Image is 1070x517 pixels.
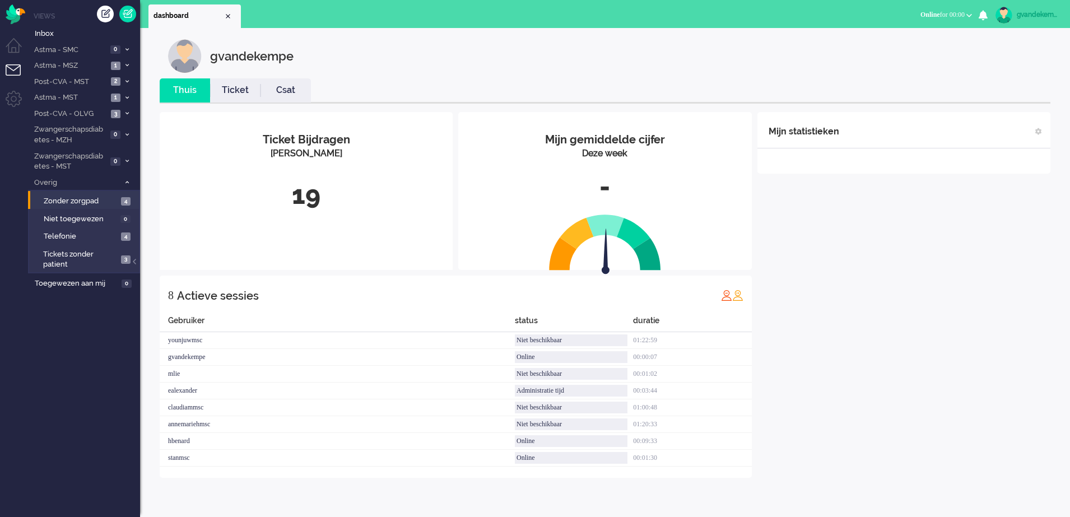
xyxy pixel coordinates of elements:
div: Online [515,435,627,447]
div: 00:03:44 [633,383,751,399]
div: 01:22:59 [633,332,751,349]
img: profile_orange.svg [732,290,743,301]
span: 3 [111,110,120,118]
div: annemariehmsc [160,416,515,433]
div: Close tab [224,12,232,21]
button: Onlinefor 00:00 [914,7,979,23]
div: 00:09:33 [633,433,751,450]
span: 3 [121,255,131,264]
div: Creëer ticket [97,6,114,22]
img: customer.svg [168,39,202,73]
span: Online [920,11,940,18]
span: Zwangerschapsdiabetes - MZH [32,124,107,145]
div: gvandekempe [210,39,294,73]
div: duratie [633,315,751,332]
div: [PERSON_NAME] [168,147,444,160]
span: Niet toegewezen [44,214,118,225]
li: Ticket [210,78,260,103]
div: Administratie tijd [515,385,627,397]
img: arrow.svg [581,229,630,277]
div: Niet beschikbaar [515,418,627,430]
div: Mijn statistieken [769,120,839,143]
div: Online [515,351,627,363]
a: Ticket [210,84,260,97]
a: Csat [260,84,311,97]
span: Toegewezen aan mij [35,278,118,289]
div: 19 [168,177,444,214]
span: Inbox [35,29,140,39]
li: Views [34,11,140,21]
div: Deze week [467,147,743,160]
span: 4 [121,197,131,206]
li: Dashboard menu [6,38,31,63]
span: 4 [121,232,131,241]
span: Zwangerschapsdiabetes - MST [32,151,107,172]
div: 00:01:30 [633,450,751,467]
div: 8 [168,284,174,306]
li: Csat [260,78,311,103]
a: Inbox [32,27,140,39]
div: Ticket Bijdragen [168,132,444,148]
span: Astma - MST [32,92,108,103]
div: Mijn gemiddelde cijfer [467,132,743,148]
a: gvandekempe [993,7,1059,24]
div: younjuwmsc [160,332,515,349]
span: 0 [110,157,120,166]
div: stanmsc [160,450,515,467]
span: Overig [32,178,119,188]
a: Omnidesk [6,7,25,16]
div: Online [515,452,627,464]
div: status [515,315,633,332]
span: Post-CVA - MST [32,77,108,87]
img: semi_circle.svg [549,214,661,271]
div: 00:01:02 [633,366,751,383]
a: Telefonie 4 [32,230,139,242]
li: Thuis [160,78,210,103]
span: 0 [120,215,131,223]
div: - [467,169,743,206]
a: Tickets zonder patient 3 [32,248,139,270]
div: Niet beschikbaar [515,368,627,380]
a: Thuis [160,84,210,97]
span: 0 [110,131,120,139]
span: Zonder zorgpad [44,196,118,207]
span: Astma - SMC [32,45,107,55]
span: dashboard [153,11,224,21]
div: Niet beschikbaar [515,402,627,413]
li: Dashboard [148,4,241,28]
li: Tickets menu [6,64,31,90]
span: 2 [111,77,120,86]
span: Tickets zonder patient [43,249,118,270]
span: for 00:00 [920,11,965,18]
div: gvandekempe [160,349,515,366]
div: Actieve sessies [177,285,259,307]
div: ealexander [160,383,515,399]
div: Gebruiker [160,315,515,332]
div: hbenard [160,433,515,450]
div: 00:00:07 [633,349,751,366]
span: Astma - MSZ [32,60,108,71]
li: Admin menu [6,91,31,116]
a: Quick Ticket [119,6,136,22]
div: 01:00:48 [633,399,751,416]
div: claudiammsc [160,399,515,416]
img: avatar [995,7,1012,24]
a: Niet toegewezen 0 [32,212,139,225]
span: Post-CVA - OLVG [32,109,108,119]
div: 01:20:33 [633,416,751,433]
span: 0 [122,280,132,288]
span: 1 [111,62,120,70]
a: Toegewezen aan mij 0 [32,277,140,289]
span: 0 [110,45,120,54]
div: Niet beschikbaar [515,334,627,346]
span: Telefonie [44,231,118,242]
img: profile_red.svg [721,290,732,301]
img: flow_omnibird.svg [6,4,25,24]
span: 1 [111,94,120,102]
div: mlie [160,366,515,383]
a: Zonder zorgpad 4 [32,194,139,207]
div: gvandekempe [1017,9,1059,20]
li: Onlinefor 00:00 [914,3,979,28]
